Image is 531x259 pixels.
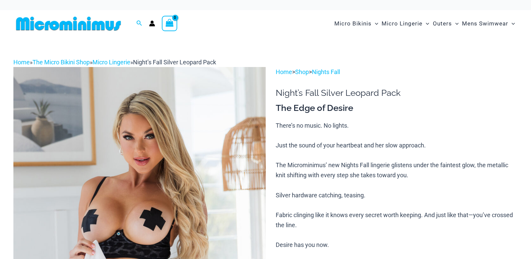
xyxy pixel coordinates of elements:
[460,13,517,34] a: Mens SwimwearMenu ToggleMenu Toggle
[276,67,518,77] p: > >
[380,13,431,34] a: Micro LingerieMenu ToggleMenu Toggle
[422,15,429,32] span: Menu Toggle
[92,59,130,66] a: Micro Lingerie
[431,13,460,34] a: OutersMenu ToggleMenu Toggle
[295,68,309,75] a: Shop
[333,13,380,34] a: Micro BikinisMenu ToggleMenu Toggle
[312,68,340,75] a: Nights Fall
[32,59,90,66] a: The Micro Bikini Shop
[276,103,518,114] h3: The Edge of Desire
[334,15,372,32] span: Micro Bikinis
[13,59,216,66] span: » » »
[149,20,155,26] a: Account icon link
[508,15,515,32] span: Menu Toggle
[462,15,508,32] span: Mens Swimwear
[13,16,124,31] img: MM SHOP LOGO FLAT
[382,15,422,32] span: Micro Lingerie
[433,15,452,32] span: Outers
[372,15,378,32] span: Menu Toggle
[136,19,142,28] a: Search icon link
[133,59,216,66] span: Night’s Fall Silver Leopard Pack
[13,59,30,66] a: Home
[276,88,518,98] h1: Night’s Fall Silver Leopard Pack
[332,12,518,35] nav: Site Navigation
[452,15,459,32] span: Menu Toggle
[276,68,292,75] a: Home
[162,16,177,31] a: View Shopping Cart, empty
